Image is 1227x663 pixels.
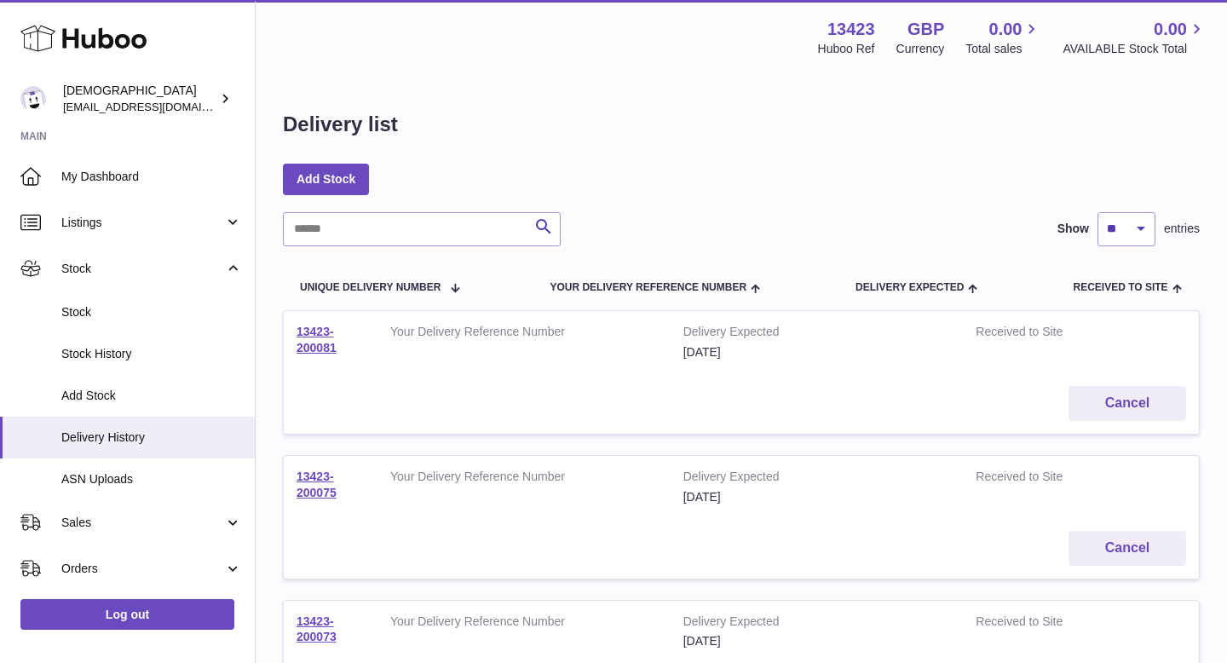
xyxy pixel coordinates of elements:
[683,324,951,344] strong: Delivery Expected
[63,83,216,115] div: [DEMOGRAPHIC_DATA]
[1073,282,1167,293] span: Received to Site
[390,614,658,634] strong: Your Delivery Reference Number
[390,469,658,489] strong: Your Delivery Reference Number
[297,325,337,355] a: 13423-200081
[976,324,1115,344] strong: Received to Site
[1063,18,1207,57] a: 0.00 AVAILABLE Stock Total
[827,18,875,41] strong: 13423
[907,18,944,41] strong: GBP
[61,346,242,362] span: Stock History
[61,169,242,185] span: My Dashboard
[297,470,337,499] a: 13423-200075
[1063,41,1207,57] span: AVAILABLE Stock Total
[61,561,224,577] span: Orders
[283,111,398,138] h1: Delivery list
[683,469,951,489] strong: Delivery Expected
[300,282,441,293] span: Unique Delivery Number
[965,41,1041,57] span: Total sales
[61,430,242,446] span: Delivery History
[20,599,234,630] a: Log out
[683,344,951,360] div: [DATE]
[896,41,945,57] div: Currency
[1154,18,1187,41] span: 0.00
[989,18,1022,41] span: 0.00
[63,100,251,113] span: [EMAIL_ADDRESS][DOMAIN_NAME]
[683,633,951,649] div: [DATE]
[976,469,1115,489] strong: Received to Site
[1057,221,1089,237] label: Show
[61,261,224,277] span: Stock
[818,41,875,57] div: Huboo Ref
[61,388,242,404] span: Add Stock
[965,18,1041,57] a: 0.00 Total sales
[390,324,658,344] strong: Your Delivery Reference Number
[1069,531,1186,566] button: Cancel
[855,282,964,293] span: Delivery Expected
[297,614,337,644] a: 13423-200073
[1069,386,1186,421] button: Cancel
[550,282,746,293] span: Your Delivery Reference Number
[20,86,46,112] img: olgazyuz@outlook.com
[61,215,224,231] span: Listings
[683,489,951,505] div: [DATE]
[61,515,224,531] span: Sales
[976,614,1115,634] strong: Received to Site
[683,614,951,634] strong: Delivery Expected
[61,471,242,487] span: ASN Uploads
[283,164,369,194] a: Add Stock
[1164,221,1200,237] span: entries
[61,304,242,320] span: Stock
